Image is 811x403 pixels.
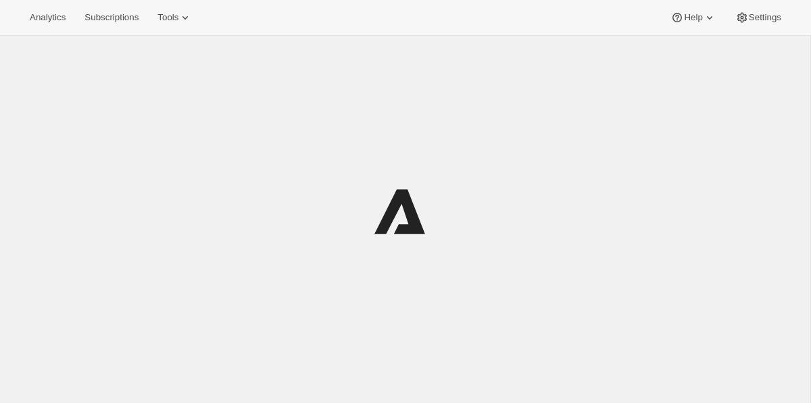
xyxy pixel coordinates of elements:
[157,12,178,23] span: Tools
[662,8,724,27] button: Help
[149,8,200,27] button: Tools
[749,12,781,23] span: Settings
[727,8,789,27] button: Settings
[76,8,147,27] button: Subscriptions
[84,12,139,23] span: Subscriptions
[684,12,702,23] span: Help
[30,12,66,23] span: Analytics
[22,8,74,27] button: Analytics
